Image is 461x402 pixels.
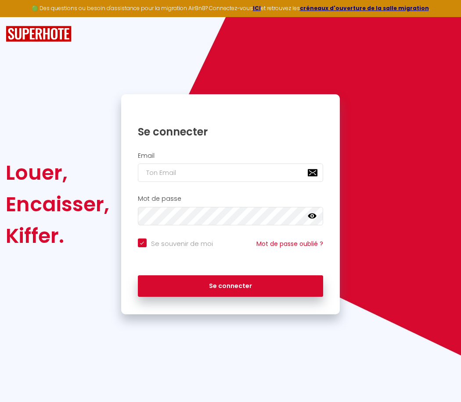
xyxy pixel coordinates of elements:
div: Kiffer. [6,220,109,252]
img: SuperHote logo [6,26,72,42]
div: Encaisser, [6,189,109,220]
h2: Email [138,152,324,160]
div: Louer, [6,157,109,189]
input: Ton Email [138,164,324,182]
button: Se connecter [138,275,324,297]
a: créneaux d'ouverture de la salle migration [300,4,429,12]
a: Mot de passe oublié ? [256,239,323,248]
h1: Se connecter [138,125,324,139]
a: ICI [253,4,261,12]
h2: Mot de passe [138,195,324,203]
